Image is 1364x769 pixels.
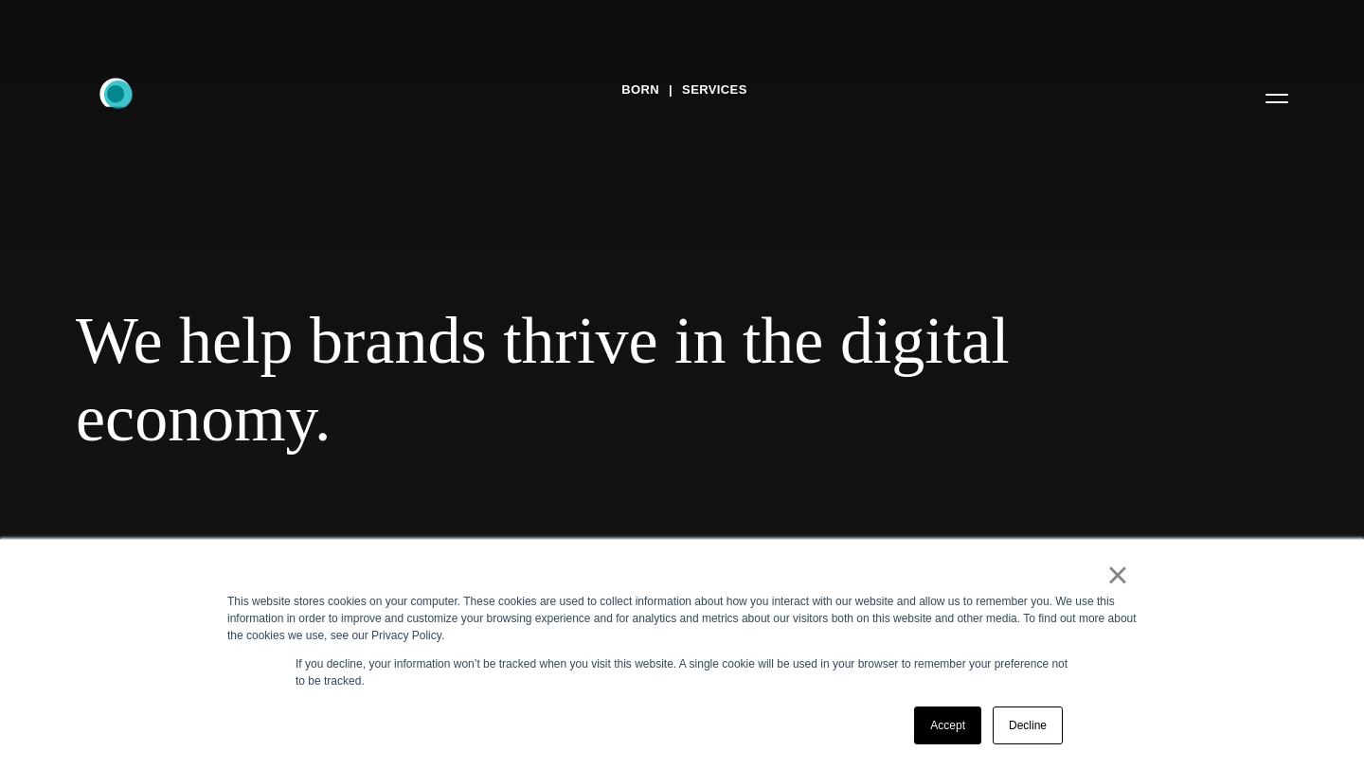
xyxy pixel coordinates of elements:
[993,706,1063,744] a: Decline
[76,302,1156,380] span: We help brands thrive in the digital
[914,706,981,744] a: Accept
[621,76,659,104] a: BORN
[682,76,747,104] a: Services
[76,380,1156,457] span: economy.
[227,593,1137,644] div: This website stores cookies on your computer. These cookies are used to collect information about...
[1254,78,1300,117] button: Open
[1106,566,1129,583] a: ×
[296,655,1068,689] p: If you decline, your information won’t be tracked when you visit this website. A single cookie wi...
